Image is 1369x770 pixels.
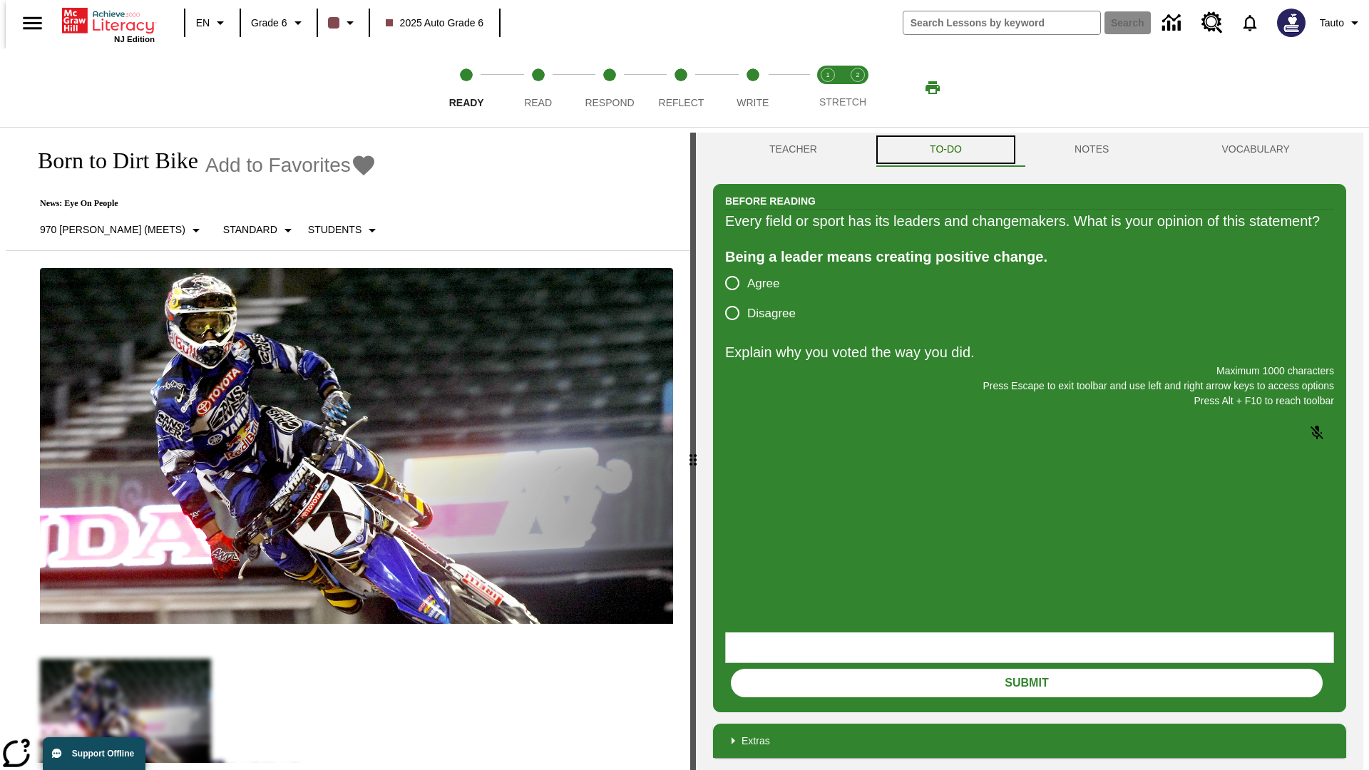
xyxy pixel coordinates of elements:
[725,268,807,328] div: poll
[713,133,873,167] button: Teacher
[725,341,1334,364] p: Explain why you voted the way you did.
[62,5,155,43] div: Home
[114,35,155,43] span: NJ Edition
[742,734,770,749] p: Extras
[747,304,796,323] span: Disagree
[524,97,552,108] span: Read
[302,217,386,243] button: Select Student
[690,133,696,770] div: Press Enter or Spacebar and then press right and left arrow keys to move the slider
[856,71,859,78] text: 2
[205,153,376,178] button: Add to Favorites - Born to Dirt Bike
[837,48,878,127] button: Stretch Respond step 2 of 2
[72,749,134,759] span: Support Offline
[712,48,794,127] button: Write step 5 of 5
[1018,133,1165,167] button: NOTES
[819,96,866,108] span: STRETCH
[1268,4,1314,41] button: Select a new avatar
[1165,133,1346,167] button: VOCABULARY
[205,154,351,177] span: Add to Favorites
[308,222,362,237] p: Students
[449,97,484,108] span: Ready
[713,724,1346,758] div: Extras
[245,10,312,36] button: Grade: Grade 6, Select a grade
[659,97,704,108] span: Reflect
[34,217,210,243] button: Select Lexile, 970 Lexile (Meets)
[1154,4,1193,43] a: Data Center
[11,2,53,44] button: Open side menu
[190,10,235,36] button: Language: EN, Select a language
[322,10,364,36] button: Class color is dark brown. Change class color
[1300,416,1334,450] button: Click to activate and allow voice recognition
[568,48,651,127] button: Respond step 3 of 5
[496,48,579,127] button: Read step 2 of 5
[910,75,955,101] button: Print
[40,222,185,237] p: 970 [PERSON_NAME] (Meets)
[1314,10,1369,36] button: Profile/Settings
[640,48,722,127] button: Reflect step 4 of 5
[43,737,145,770] button: Support Offline
[1231,4,1268,41] a: Notifications
[731,669,1323,697] button: Submit
[725,245,1334,268] div: Being a leader means creating positive change.
[425,48,508,127] button: Ready step 1 of 5
[747,274,779,293] span: Agree
[386,16,484,31] span: 2025 Auto Grade 6
[725,210,1334,232] div: Every field or sport has its leaders and changemakers. What is your opinion of this statement?
[725,394,1334,409] p: Press Alt + F10 to reach toolbar
[1277,9,1306,37] img: Avatar
[826,71,829,78] text: 1
[223,222,277,237] p: Standard
[1320,16,1344,31] span: Tauto
[585,97,634,108] span: Respond
[196,16,210,31] span: EN
[725,379,1334,394] p: Press Escape to exit toolbar and use left and right arrow keys to access options
[903,11,1100,34] input: search field
[23,148,198,174] h1: Born to Dirt Bike
[23,198,386,209] p: News: Eye On People
[6,133,690,763] div: reading
[217,217,302,243] button: Scaffolds, Standard
[696,133,1363,770] div: activity
[1193,4,1231,42] a: Resource Center, Will open in new tab
[873,133,1018,167] button: TO-DO
[807,48,848,127] button: Stretch Read step 1 of 2
[725,193,816,209] h2: Before Reading
[713,133,1346,167] div: Instructional Panel Tabs
[6,11,208,24] body: Explain why you voted the way you did. Maximum 1000 characters Press Alt + F10 to reach toolbar P...
[725,364,1334,379] p: Maximum 1000 characters
[251,16,287,31] span: Grade 6
[737,97,769,108] span: Write
[40,268,673,625] img: Motocross racer James Stewart flies through the air on his dirt bike.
